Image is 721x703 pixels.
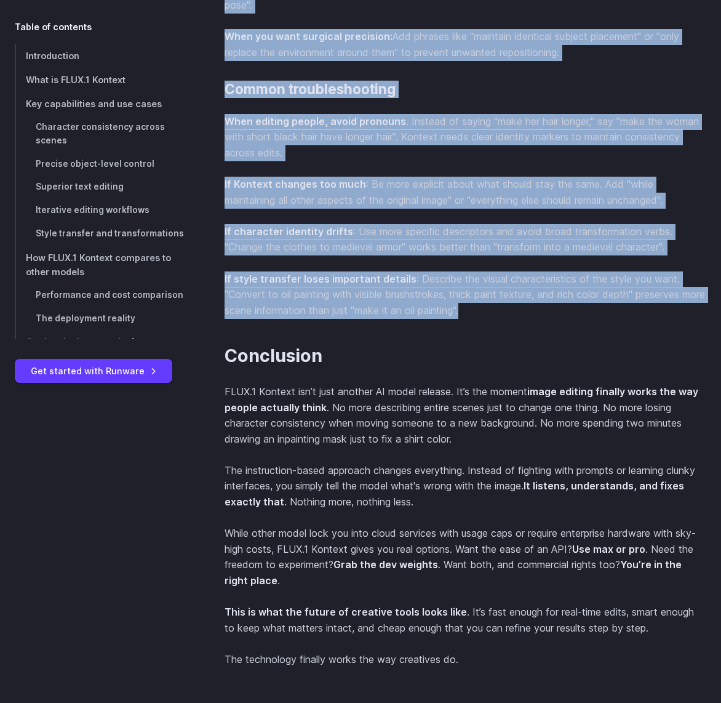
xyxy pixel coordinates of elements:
a: Precise object-level control [15,153,185,176]
p: While other model lock you into cloud services with usage caps or require enterprise hardware wit... [225,526,706,589]
span: Character consistency across scenes [36,122,165,145]
a: The deployment reality [15,307,185,331]
strong: Use max or pro [572,543,645,555]
p: FLUX.1 Kontext isn’t just another AI model release. It’s the moment . No more describing entire s... [225,384,706,447]
span: Style transfer and transformations [36,228,184,238]
a: Introduction [15,44,185,68]
span: Precise object-level control [36,159,154,169]
strong: If Kontext changes too much [225,178,366,190]
span: Performance and cost comparison [36,290,183,300]
span: What is FLUX.1 Kontext [26,74,125,85]
a: Key capabilities and use cases [15,92,185,116]
a: What is FLUX.1 Kontext [15,68,185,92]
a: How FLUX.1 Kontext compares to other models [15,246,185,284]
p: The technology finally works the way creatives do. [225,652,706,668]
span: The deployment reality [36,313,135,323]
strong: This is what the future of creative tools looks like [225,606,467,618]
strong: When editing people, avoid pronouns [225,115,406,127]
p: The instruction-based approach changes everything. Instead of fighting with prompts or learning c... [225,463,706,510]
strong: When you want surgical precision: [225,30,392,42]
a: Get started with Runware [15,359,172,383]
strong: image editing finally works the way people actually think [225,385,698,414]
a: Iterative editing workflows [15,199,185,222]
p: : Use more specific descriptors and avoid broad transformation verbs. "Change the clothes to medi... [225,224,706,255]
a: Superior text editing [15,175,185,199]
span: Superior text editing [36,182,124,191]
a: Character consistency across scenes [15,116,185,153]
a: Style transfer and transformations [15,222,185,246]
a: Common troubleshooting [225,81,396,98]
a: Conclusion [225,345,322,367]
span: Getting the best results from instruction-based editing [26,337,152,361]
span: How FLUX.1 Kontext compares to other models [26,252,171,277]
p: . It’s fast enough for real-time edits, smart enough to keep what matters intact, and cheap enoug... [225,605,706,636]
strong: If style transfer loses important details [225,273,416,285]
p: . Instead of saying "make her hair longer," say "make the woman with short black hair have longer... [225,114,706,161]
span: Introduction [26,50,79,61]
strong: Grab the dev weights [333,558,438,571]
strong: If character identity drifts [225,225,353,238]
span: Iterative editing workflows [36,205,149,215]
p: Add phrases like "maintain identical subject placement" or "only replace the environment around t... [225,29,706,60]
a: Getting the best results from instruction-based editing [15,330,185,368]
p: : Be more explicit about what should stay the same. Add "while maintaining all other aspects of t... [225,177,706,208]
span: Key capabilities and use cases [26,98,162,109]
span: Table of contents [15,20,92,34]
a: Performance and cost comparison [15,284,185,307]
p: : Describe the visual characteristics of the style you want. "Convert to oil painting with visibl... [225,271,706,319]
